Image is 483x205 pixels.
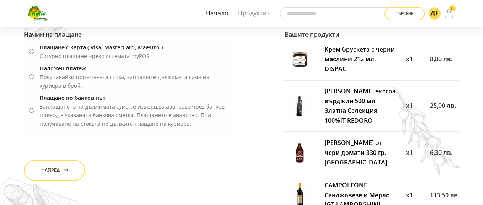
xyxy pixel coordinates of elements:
[280,7,394,20] input: Търсене в сайта
[449,5,456,11] span: 6
[24,160,85,181] button: Напред
[40,44,163,51] strong: Плащане с Карта ( Visa, MasterCard, Maestro )
[325,138,387,166] a: [PERSON_NAME] от чери домати 330 гр. [GEOGRAPHIC_DATA]
[236,5,272,22] a: Продукти
[284,31,459,38] h6: Вашите продукти
[405,55,412,63] span: x1
[204,5,230,22] a: Начало
[288,47,312,72] img: krem-brusketa-s-cherni-maslini-212-ml-dispac-thumb.jpg
[40,73,209,89] span: Получавайки поръчаната стока, заплащате дължимата сума на куриера в брой.
[430,148,452,157] span: 6,30 лв.
[29,74,34,79] input: Наложен платеж Получавайки поръчаната стока, заплащате дължимата сума на куриера в брой.
[40,94,105,101] strong: Плащане по банков път
[325,87,396,125] a: [PERSON_NAME] екстра върджин 500 мл Златна Селекция 100%IT REDORO
[288,94,312,118] img: zehtin-ekstra-vardzhin-500-ml-zlatna-selekciya-100it-redoro-thumb.jpg
[325,45,395,73] a: Крем брускета с черни маслини 212 мл. DISPAC
[405,191,412,199] span: x1
[443,6,456,21] a: 6
[430,101,456,110] span: 25,00 лв.
[405,101,412,110] span: x1
[428,7,441,20] img: 3eb73f0a802deff5bc98bb5fbc22203b
[384,7,425,20] button: Търсене
[29,108,34,113] input: Плащане по банков път Заплащането на дължимата сума се извършва авансово чрез банков превод в ука...
[40,65,86,72] strong: Наложен платеж
[40,103,225,127] span: Заплащането на дължимата сума се извършва авансово чрез банков превод в указаната банкова сметка....
[430,191,459,199] span: 113,50 лв.
[40,52,149,60] span: Сигурно плащане чрез системата myPOS
[405,148,412,157] span: x1
[29,49,34,54] input: Плащане с Карта ( Visa, MasterCard, Maestro ) Сигурно плащане чрез системата myPOS
[24,31,236,38] h6: Начин на плащане
[430,55,452,63] span: 8,80 лв.
[288,140,312,165] img: salsa-ot-cheri-domati-330-gr-agromonte-thumb.jpg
